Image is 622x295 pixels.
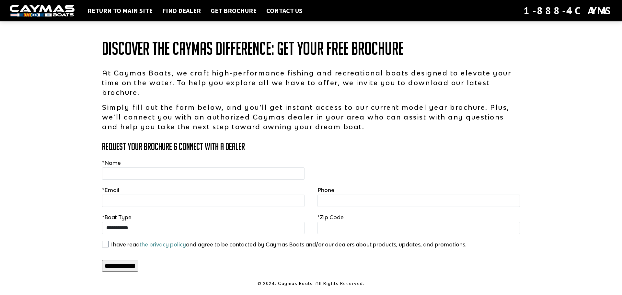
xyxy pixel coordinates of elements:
label: Zip Code [317,213,344,221]
label: Boat Type [102,213,132,221]
p: At Caymas Boats, we craft high-performance fishing and recreational boats designed to elevate you... [102,68,520,97]
a: Get Brochure [207,6,260,15]
h3: Request Your Brochure & Connect with a Dealer [102,141,520,152]
div: 1-888-4CAYMAS [524,4,612,18]
a: Find Dealer [159,6,204,15]
img: white-logo-c9c8dbefe5ff5ceceb0f0178aa75bf4bb51f6bca0971e226c86eb53dfe498488.png [10,5,75,17]
label: Phone [317,186,334,194]
label: Name [102,159,121,167]
label: I have read and agree to be contacted by Caymas Boats and/or our dealers about products, updates,... [110,241,466,248]
h1: Discover the Caymas Difference: Get Your Free Brochure [102,39,520,58]
a: Contact Us [263,6,306,15]
a: Return to main site [84,6,156,15]
label: Email [102,186,119,194]
p: © 2024. Caymas Boats. All Rights Reserved. [102,281,520,287]
a: the privacy policy [140,241,186,248]
p: Simply fill out the form below, and you’ll get instant access to our current model year brochure.... [102,102,520,131]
